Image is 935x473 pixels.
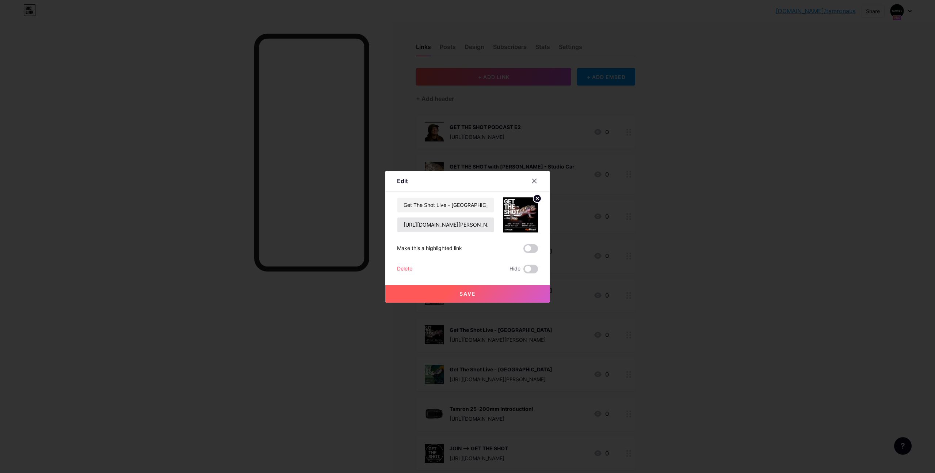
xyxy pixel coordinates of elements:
[510,265,520,273] span: Hide
[385,285,550,303] button: Save
[459,291,476,297] span: Save
[397,244,462,253] div: Make this a highlighted link
[397,217,494,232] input: URL
[397,198,494,212] input: Title
[397,177,408,185] div: Edit
[397,265,412,273] div: Delete
[503,197,538,232] img: link_thumbnail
